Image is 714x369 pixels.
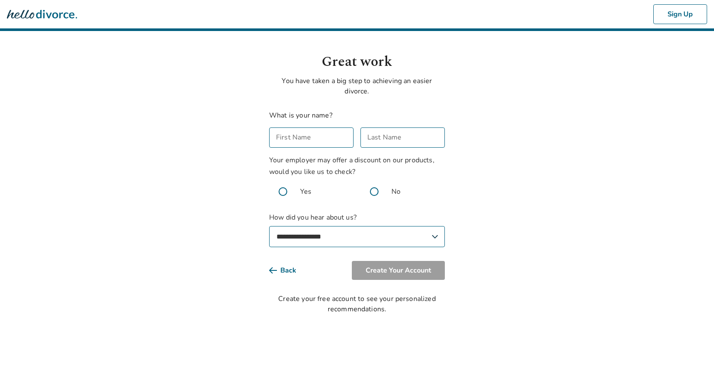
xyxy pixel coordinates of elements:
label: What is your name? [269,111,332,120]
div: Create your free account to see your personalized recommendations. [269,294,445,314]
button: Back [269,261,310,280]
button: Create Your Account [352,261,445,280]
select: How did you hear about us? [269,226,445,247]
span: No [391,186,400,197]
p: You have taken a big step to achieving an easier divorce. [269,76,445,96]
h1: Great work [269,52,445,72]
span: Yes [300,186,311,197]
label: How did you hear about us? [269,212,445,247]
iframe: Chat Widget [671,328,714,369]
button: Sign Up [653,4,707,24]
span: Your employer may offer a discount on our products, would you like us to check? [269,155,435,177]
